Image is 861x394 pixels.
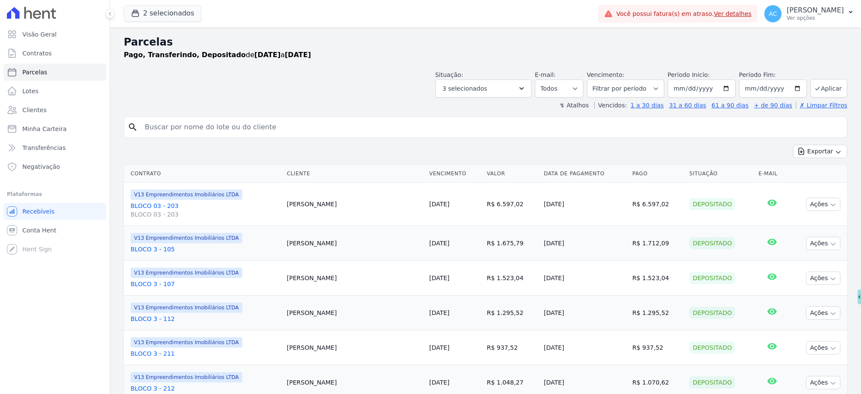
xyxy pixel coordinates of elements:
a: ✗ Limpar Filtros [796,102,847,109]
a: + de 90 dias [754,102,792,109]
button: Ações [806,272,840,285]
span: Negativação [22,162,60,171]
a: BLOCO 3 - 212 [131,384,280,393]
a: Transferências [3,139,106,156]
span: V13 Empreendimentos Imobiliários LTDA [131,233,242,243]
button: 2 selecionados [124,5,202,21]
span: BLOCO 03 - 203 [131,210,280,219]
a: Minha Carteira [3,120,106,137]
td: [PERSON_NAME] [284,226,426,261]
td: R$ 1.295,52 [629,296,686,330]
div: Depositado [689,342,735,354]
button: AC [PERSON_NAME] Ver opções [757,2,861,26]
label: Vencidos: [594,102,627,109]
a: BLOCO 3 - 105 [131,245,280,254]
span: Contratos [22,49,52,58]
td: R$ 937,52 [483,330,540,365]
div: Depositado [689,198,735,210]
div: Depositado [689,272,735,284]
p: [PERSON_NAME] [787,6,844,15]
strong: [DATE] [285,51,311,59]
td: R$ 6.597,02 [483,183,540,226]
a: 61 a 90 dias [711,102,748,109]
a: BLOCO 3 - 112 [131,315,280,323]
label: Situação: [435,71,463,78]
span: Transferências [22,144,66,152]
span: Conta Hent [22,226,56,235]
span: V13 Empreendimentos Imobiliários LTDA [131,189,242,200]
label: E-mail: [535,71,556,78]
div: Depositado [689,307,735,319]
span: V13 Empreendimentos Imobiliários LTDA [131,372,242,382]
label: Vencimento: [587,71,624,78]
td: R$ 1.523,04 [629,261,686,296]
p: de a [124,50,311,60]
button: 3 selecionados [435,79,531,98]
strong: [DATE] [254,51,281,59]
td: R$ 1.675,79 [483,226,540,261]
label: ↯ Atalhos [559,102,589,109]
div: Depositado [689,376,735,388]
h2: Parcelas [124,34,847,50]
a: [DATE] [429,275,449,281]
button: Aplicar [810,79,847,98]
div: Plataformas [7,189,103,199]
span: V13 Empreendimentos Imobiliários LTDA [131,302,242,313]
a: Visão Geral [3,26,106,43]
i: search [128,122,138,132]
span: 3 selecionados [443,83,487,94]
a: Lotes [3,82,106,100]
a: 1 a 30 dias [631,102,664,109]
td: [DATE] [540,296,629,330]
a: BLOCO 3 - 107 [131,280,280,288]
th: Data de Pagamento [540,165,629,183]
button: Ações [806,341,840,354]
span: Parcelas [22,68,47,76]
td: [DATE] [540,330,629,365]
td: [DATE] [540,226,629,261]
span: Visão Geral [22,30,57,39]
a: [DATE] [429,379,449,386]
input: Buscar por nome do lote ou do cliente [140,119,843,136]
label: Período Inicío: [668,71,710,78]
button: Exportar [793,145,847,158]
button: Ações [806,198,840,211]
label: Período Fim: [739,70,807,79]
button: Ações [806,376,840,389]
a: BLOCO 03 - 203BLOCO 03 - 203 [131,202,280,219]
a: 31 a 60 dias [669,102,706,109]
td: [PERSON_NAME] [284,261,426,296]
th: Valor [483,165,540,183]
td: R$ 937,52 [629,330,686,365]
span: V13 Empreendimentos Imobiliários LTDA [131,268,242,278]
a: BLOCO 3 - 211 [131,349,280,358]
th: Cliente [284,165,426,183]
a: [DATE] [429,201,449,208]
td: [PERSON_NAME] [284,330,426,365]
span: AC [769,11,777,17]
span: Você possui fatura(s) em atraso. [616,9,751,18]
td: [PERSON_NAME] [284,296,426,330]
span: Minha Carteira [22,125,67,133]
span: Recebíveis [22,207,55,216]
span: Lotes [22,87,39,95]
button: Ações [806,237,840,250]
a: Contratos [3,45,106,62]
td: R$ 1.712,09 [629,226,686,261]
th: Contrato [124,165,284,183]
th: E-mail [755,165,789,183]
td: [DATE] [540,261,629,296]
th: Pago [629,165,686,183]
a: Ver detalhes [714,10,752,17]
button: Ações [806,306,840,320]
td: [DATE] [540,183,629,226]
strong: Pago, Transferindo, Depositado [124,51,246,59]
a: [DATE] [429,240,449,247]
td: R$ 1.295,52 [483,296,540,330]
a: Recebíveis [3,203,106,220]
a: Parcelas [3,64,106,81]
th: Situação [686,165,755,183]
a: Negativação [3,158,106,175]
td: R$ 6.597,02 [629,183,686,226]
a: [DATE] [429,309,449,316]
